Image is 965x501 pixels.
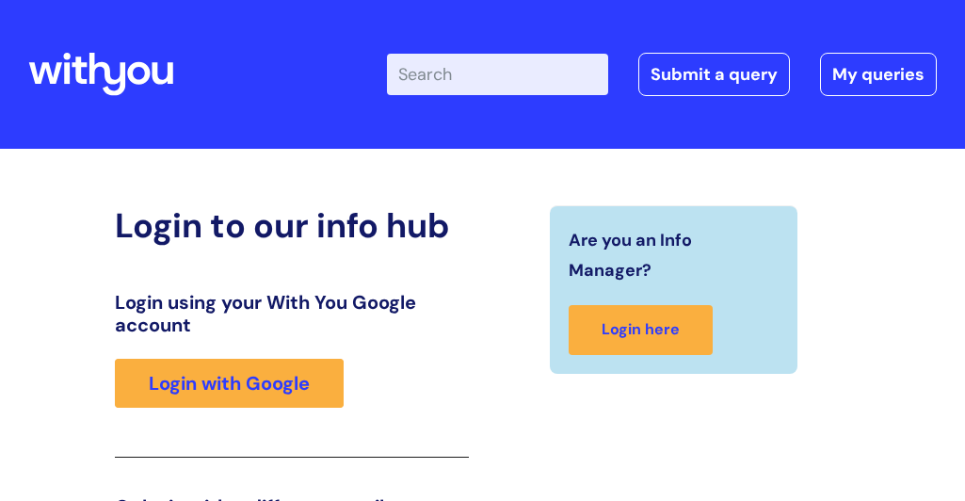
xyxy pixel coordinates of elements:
span: Are you an Info Manager? [569,225,770,286]
h2: Login to our info hub [115,205,468,246]
input: Search [387,54,608,95]
a: Login with Google [115,359,344,408]
a: Submit a query [638,53,790,96]
h3: Login using your With You Google account [115,291,468,336]
a: Login here [569,305,713,355]
a: My queries [820,53,937,96]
